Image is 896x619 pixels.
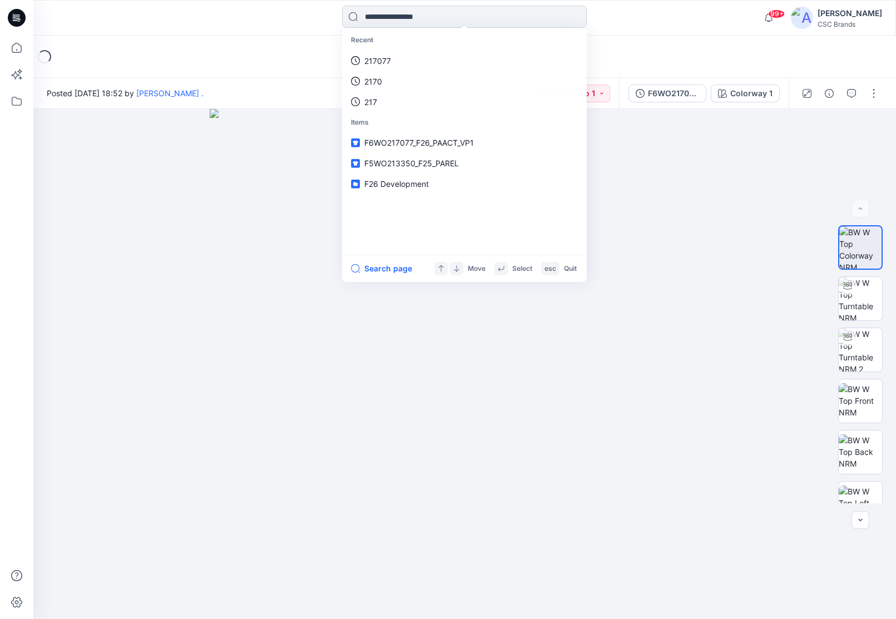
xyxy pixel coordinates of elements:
img: eyJhbGciOiJIUzI1NiIsImtpZCI6IjAiLCJzbHQiOiJzZXMiLCJ0eXAiOiJKV1QifQ.eyJkYXRhIjp7InR5cGUiOiJzdG9yYW... [210,109,720,619]
button: Colorway 1 [711,85,780,102]
p: Items [344,112,585,132]
a: F5WO213350_F25_PAREL [344,153,585,174]
img: BW W Top Back NRM [839,434,882,469]
div: Colorway 1 [730,87,773,100]
img: BW W Top Left NRM [839,486,882,521]
p: Quit [564,263,577,274]
p: 217077 [364,55,391,67]
a: [PERSON_NAME] . [136,88,204,98]
p: Move [468,263,486,274]
a: F6WO217077_F26_PAACT_VP1 [344,132,585,153]
p: esc [544,263,556,274]
img: BW W Top Turntable NRM 2 [839,328,882,372]
a: F26 Development [344,174,585,194]
p: 2170 [364,76,382,87]
p: Select [512,263,532,274]
a: 217077 [344,51,585,71]
img: BW W Top Colorway NRM [839,226,882,269]
div: [PERSON_NAME] [818,7,882,20]
span: F26 Development [364,179,429,189]
div: CSC Brands [818,20,882,28]
button: Details [820,85,838,102]
span: 99+ [768,9,785,18]
a: 2170 [344,71,585,92]
span: Posted [DATE] 18:52 by [47,87,204,99]
a: 217 [344,91,585,112]
span: F5WO213350_F25_PAREL [364,159,459,168]
button: Search page [351,262,412,275]
div: F6WO217079_F26_GLREG_VP1 [648,87,699,100]
p: 217 [364,96,377,107]
p: Recent [344,30,585,51]
button: F6WO217079_F26_GLREG_VP1 [628,85,706,102]
img: BW W Top Front NRM [839,383,882,418]
img: avatar [791,7,813,29]
span: F6WO217077_F26_PAACT_VP1 [364,138,474,147]
img: BW W Top Turntable NRM [839,277,882,320]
